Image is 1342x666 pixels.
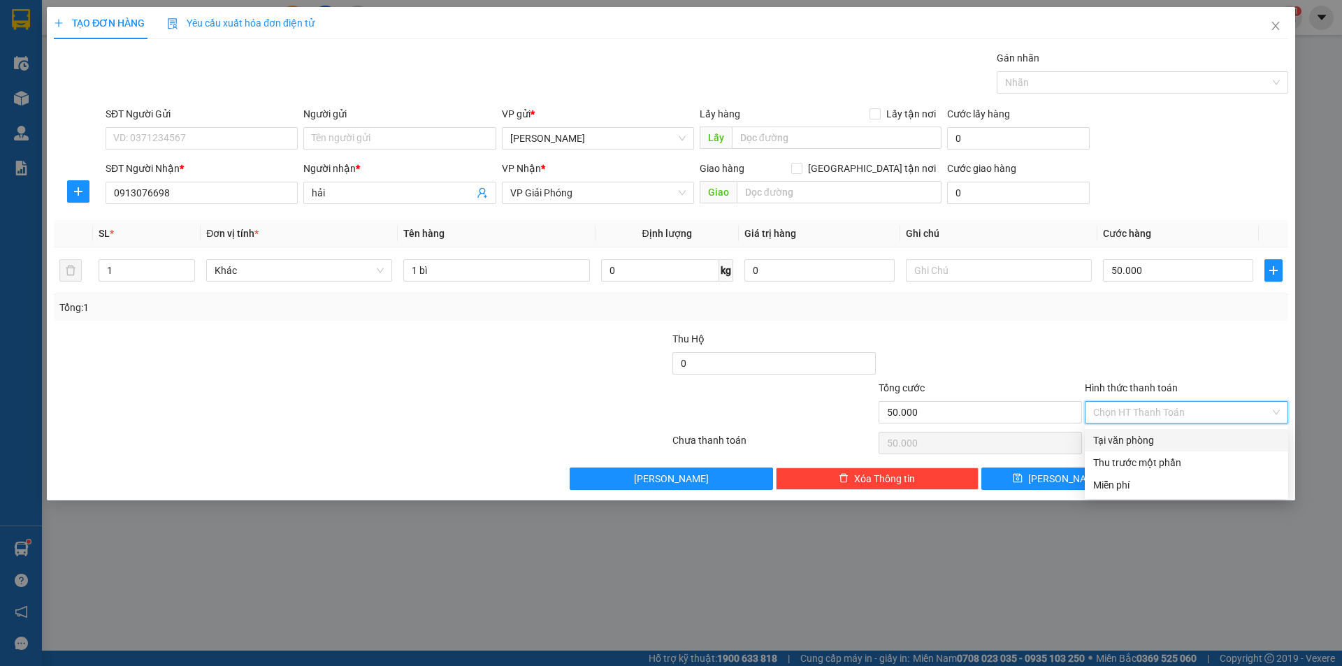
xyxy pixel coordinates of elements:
[1264,259,1283,282] button: plus
[1256,7,1295,46] button: Close
[737,181,941,203] input: Dọc đường
[906,259,1092,282] input: Ghi Chú
[947,163,1016,174] label: Cước giao hàng
[672,333,705,345] span: Thu Hộ
[1028,471,1103,486] span: [PERSON_NAME]
[634,471,709,486] span: [PERSON_NAME]
[69,59,115,74] span: SĐT XE
[1270,20,1281,31] span: close
[510,128,686,149] span: Hoàng Sơn
[167,18,178,29] img: icon
[59,259,82,282] button: delete
[671,433,877,457] div: Chưa thanh toán
[67,180,89,203] button: plus
[1093,455,1280,470] div: Thu trước một phần
[56,77,132,107] strong: PHIẾU BIÊN NHẬN
[719,259,733,282] span: kg
[839,473,849,484] span: delete
[303,106,496,122] div: Người gửi
[700,181,737,203] span: Giao
[303,161,496,176] div: Người nhận
[403,259,589,282] input: VD: Bàn, Ghế
[947,182,1090,204] input: Cước giao hàng
[167,17,315,29] span: Yêu cầu xuất hóa đơn điện tử
[403,228,445,239] span: Tên hàng
[947,127,1090,150] input: Cước lấy hàng
[570,468,773,490] button: [PERSON_NAME]
[732,126,941,149] input: Dọc đường
[1013,473,1023,484] span: save
[1085,382,1178,393] label: Hình thức thanh toán
[502,163,541,174] span: VP Nhận
[106,106,298,122] div: SĐT Người Gửi
[1265,265,1282,276] span: plus
[54,18,64,28] span: plus
[776,468,979,490] button: deleteXóa Thông tin
[46,11,142,57] strong: CHUYỂN PHÁT NHANH ĐÔNG LÝ
[1093,477,1280,493] div: Miễn phí
[7,41,38,89] img: logo
[997,52,1039,64] label: Gán nhãn
[206,228,259,239] span: Đơn vị tính
[900,220,1097,247] th: Ghi chú
[1093,433,1280,448] div: Tại văn phòng
[215,260,384,281] span: Khác
[502,106,694,122] div: VP gửi
[947,108,1010,120] label: Cước lấy hàng
[54,17,145,29] span: TẠO ĐƠN HÀNG
[149,57,231,71] span: HS1208250110
[1103,228,1151,239] span: Cước hàng
[99,228,110,239] span: SL
[700,126,732,149] span: Lấy
[642,228,692,239] span: Định lượng
[68,186,89,197] span: plus
[106,161,298,176] div: SĐT Người Nhận
[477,187,488,198] span: user-add
[881,106,941,122] span: Lấy tận nơi
[700,108,740,120] span: Lấy hàng
[744,259,895,282] input: 0
[700,163,744,174] span: Giao hàng
[981,468,1133,490] button: save[PERSON_NAME]
[510,182,686,203] span: VP Giải Phóng
[744,228,796,239] span: Giá trị hàng
[879,382,925,393] span: Tổng cước
[59,300,518,315] div: Tổng: 1
[854,471,915,486] span: Xóa Thông tin
[802,161,941,176] span: [GEOGRAPHIC_DATA] tận nơi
